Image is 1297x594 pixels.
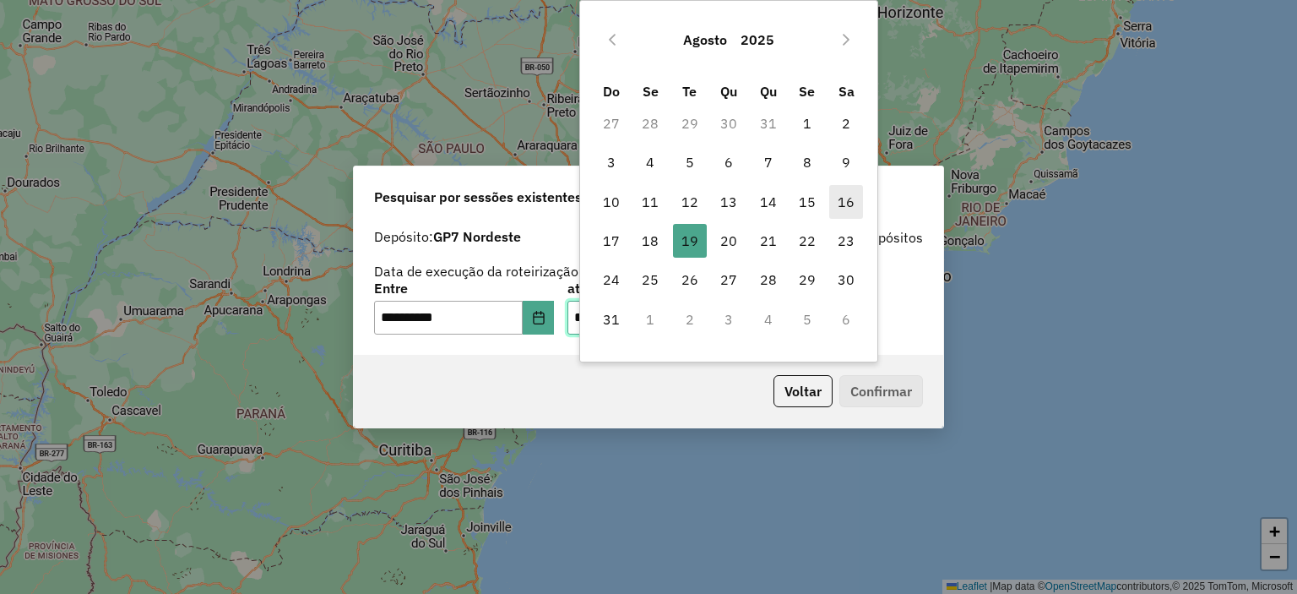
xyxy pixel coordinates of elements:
td: 7 [748,143,787,182]
span: 16 [829,185,863,219]
span: Pesquisar por sessões existentes [374,187,582,207]
span: 28 [752,263,785,297]
td: 13 [709,183,748,221]
td: 1 [788,104,827,143]
td: 15 [788,183,827,221]
td: 27 [592,104,631,143]
label: Depósito: [374,226,521,247]
span: Do [603,83,620,100]
label: até [567,278,747,298]
span: 23 [829,224,863,258]
td: 28 [748,260,787,299]
button: Choose Month [676,19,734,60]
button: Choose Year [734,19,781,60]
label: Entre [374,278,554,298]
td: 30 [827,260,866,299]
span: 14 [752,185,785,219]
td: 17 [592,221,631,260]
td: 2 [670,300,709,339]
span: 26 [673,263,707,297]
td: 23 [827,221,866,260]
td: 27 [709,260,748,299]
span: 3 [594,145,628,179]
td: 18 [631,221,670,260]
td: 31 [748,104,787,143]
span: Qu [720,83,737,100]
label: Data de execução da roteirização: [374,261,583,281]
td: 19 [670,221,709,260]
td: 11 [631,183,670,221]
td: 22 [788,221,827,260]
td: 24 [592,260,631,299]
td: 6 [709,143,748,182]
td: 3 [709,300,748,339]
span: 15 [790,185,824,219]
span: 27 [712,263,746,297]
span: 1 [790,106,824,140]
td: 2 [827,104,866,143]
td: 4 [631,143,670,182]
td: 5 [670,143,709,182]
td: 10 [592,183,631,221]
span: Sa [838,83,855,100]
td: 26 [670,260,709,299]
span: 8 [790,145,824,179]
span: 22 [790,224,824,258]
span: 18 [633,224,667,258]
td: 28 [631,104,670,143]
span: 11 [633,185,667,219]
span: 31 [594,302,628,336]
td: 6 [827,300,866,339]
td: 8 [788,143,827,182]
span: 13 [712,185,746,219]
span: 7 [752,145,785,179]
strong: GP7 Nordeste [433,228,521,245]
span: 25 [633,263,667,297]
span: 4 [633,145,667,179]
td: 1 [631,300,670,339]
button: Next Month [833,26,860,53]
td: 30 [709,104,748,143]
span: 2 [829,106,863,140]
td: 20 [709,221,748,260]
span: 21 [752,224,785,258]
span: 24 [594,263,628,297]
span: 12 [673,185,707,219]
span: 6 [712,145,746,179]
td: 14 [748,183,787,221]
span: 17 [594,224,628,258]
span: Se [799,83,815,100]
span: 29 [790,263,824,297]
span: 10 [594,185,628,219]
span: Te [682,83,697,100]
td: 21 [748,221,787,260]
td: 29 [670,104,709,143]
button: Choose Date [523,301,555,335]
button: Voltar [773,375,833,407]
span: 30 [829,263,863,297]
td: 3 [592,143,631,182]
button: Previous Month [599,26,626,53]
td: 29 [788,260,827,299]
span: 20 [712,224,746,258]
span: Qu [760,83,777,100]
span: 5 [673,145,707,179]
td: 16 [827,183,866,221]
td: 5 [788,300,827,339]
td: 25 [631,260,670,299]
td: 12 [670,183,709,221]
span: 19 [673,224,707,258]
td: 9 [827,143,866,182]
td: 31 [592,300,631,339]
td: 4 [748,300,787,339]
span: 9 [829,145,863,179]
span: Se [643,83,659,100]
